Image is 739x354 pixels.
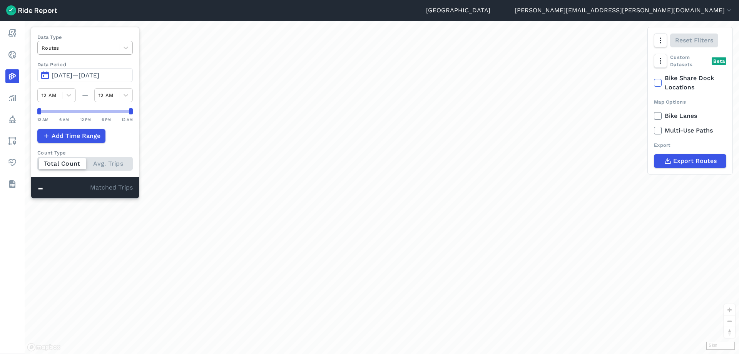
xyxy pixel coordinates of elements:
[37,129,105,143] button: Add Time Range
[5,91,19,105] a: Analyze
[426,6,490,15] a: [GEOGRAPHIC_DATA]
[37,116,48,123] div: 12 AM
[654,141,726,149] div: Export
[5,112,19,126] a: Policy
[654,54,726,68] div: Custom Datasets
[654,98,726,106] div: Map Options
[673,156,717,166] span: Export Routes
[654,74,726,92] label: Bike Share Dock Locations
[712,57,726,65] div: Beta
[37,183,90,193] div: -
[25,21,739,354] div: loading
[31,177,139,198] div: Matched Trips
[122,116,133,123] div: 12 AM
[654,126,726,135] label: Multi-Use Paths
[5,69,19,83] a: Heatmaps
[37,68,133,82] button: [DATE]—[DATE]
[102,116,111,123] div: 6 PM
[37,61,133,68] label: Data Period
[37,149,133,156] div: Count Type
[52,131,100,141] span: Add Time Range
[654,154,726,168] button: Export Routes
[37,34,133,41] label: Data Type
[5,177,19,191] a: Datasets
[5,26,19,40] a: Report
[5,134,19,148] a: Areas
[675,36,713,45] span: Reset Filters
[515,6,733,15] button: [PERSON_NAME][EMAIL_ADDRESS][PERSON_NAME][DOMAIN_NAME]
[5,48,19,62] a: Realtime
[5,156,19,169] a: Health
[80,116,91,123] div: 12 PM
[76,91,94,100] div: —
[670,34,718,47] button: Reset Filters
[6,5,57,15] img: Ride Report
[52,72,99,79] span: [DATE]—[DATE]
[654,111,726,121] label: Bike Lanes
[59,116,69,123] div: 6 AM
